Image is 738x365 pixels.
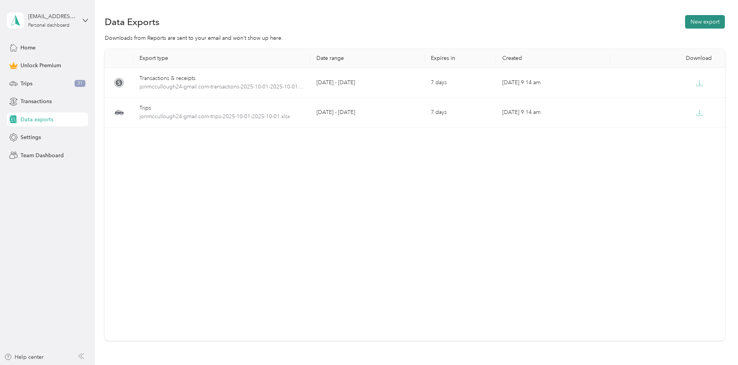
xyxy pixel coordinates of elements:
[496,98,610,127] td: [DATE] 9:14 am
[139,83,304,91] span: jonmccullough24-gmail.com-transactions-2025-10-01-2025-10-01.xlsx
[20,61,61,70] span: Unlock Premium
[425,49,496,68] th: Expires in
[310,68,425,98] td: [DATE] - [DATE]
[105,34,725,42] div: Downloads from Reports are sent to your email and won’t show up here.
[105,18,160,26] h1: Data Exports
[310,98,425,127] td: [DATE] - [DATE]
[28,23,70,28] div: Personal dashboard
[20,115,53,124] span: Data exports
[75,80,85,87] span: 31
[20,133,41,141] span: Settings
[28,12,77,20] div: [EMAIL_ADDRESS][DOMAIN_NAME]
[425,68,496,98] td: 7 days
[685,15,725,29] button: New export
[139,104,304,112] div: Trips
[496,68,610,98] td: [DATE] 9:14 am
[425,98,496,127] td: 7 days
[4,353,44,361] button: Help center
[617,55,719,61] div: Download
[133,49,310,68] th: Export type
[20,44,36,52] span: Home
[20,80,32,88] span: Trips
[496,49,610,68] th: Created
[20,97,52,105] span: Transactions
[310,49,425,68] th: Date range
[20,151,64,160] span: Team Dashboard
[695,322,738,365] iframe: Everlance-gr Chat Button Frame
[139,112,304,121] span: jonmccullough24-gmail.com-trips-2025-10-01-2025-10-01.xlsx
[139,74,304,83] div: Transactions & receipts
